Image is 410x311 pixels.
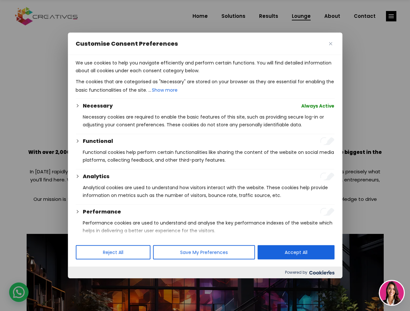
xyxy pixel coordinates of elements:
span: Always Active [301,102,334,110]
p: The cookies that are categorised as "Necessary" are stored on your browser as they are essential ... [76,78,334,95]
p: Necessary cookies are required to enable the basic features of this site, such as providing secur... [83,113,334,129]
button: Save My Preferences [153,245,255,259]
button: Analytics [83,173,109,180]
button: Functional [83,137,113,145]
span: Customise Consent Preferences [76,40,178,48]
p: We use cookies to help you navigate efficiently and perform certain functions. You will find deta... [76,59,334,75]
p: Analytical cookies are used to understand how visitors interact with the website. These cookies h... [83,184,334,199]
button: Necessary [83,102,113,110]
input: Enable Performance [320,208,334,216]
button: Show more [151,86,178,95]
button: Close [327,40,334,48]
div: Powered by [68,267,342,278]
input: Enable Functional [320,137,334,145]
p: Functional cookies help perform certain functionalities like sharing the content of the website o... [83,148,334,164]
img: Close [329,42,332,45]
img: agent [380,281,404,305]
img: Cookieyes logo [309,271,334,275]
input: Enable Analytics [320,173,334,180]
button: Accept All [257,245,334,259]
button: Reject All [76,245,150,259]
button: Performance [83,208,121,216]
p: Performance cookies are used to understand and analyse the key performance indexes of the website... [83,219,334,235]
div: Customise Consent Preferences [68,33,342,278]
